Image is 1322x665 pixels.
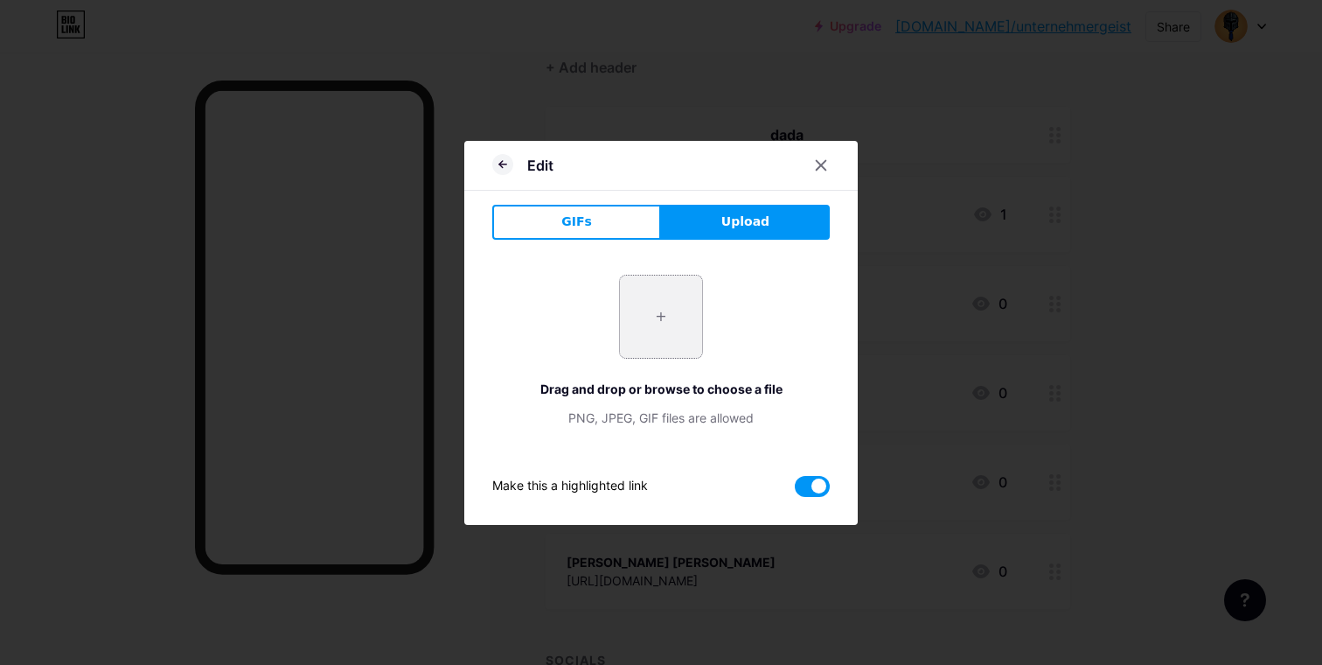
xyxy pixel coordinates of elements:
div: Make this a highlighted link [492,476,648,497]
div: PNG, JPEG, GIF files are allowed [492,409,830,427]
span: GIFs [561,213,592,231]
div: Edit [527,155,553,176]
div: Drag and drop or browse to choose a file [492,380,830,398]
button: Upload [661,205,830,240]
span: Upload [721,213,769,231]
button: GIFs [492,205,661,240]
